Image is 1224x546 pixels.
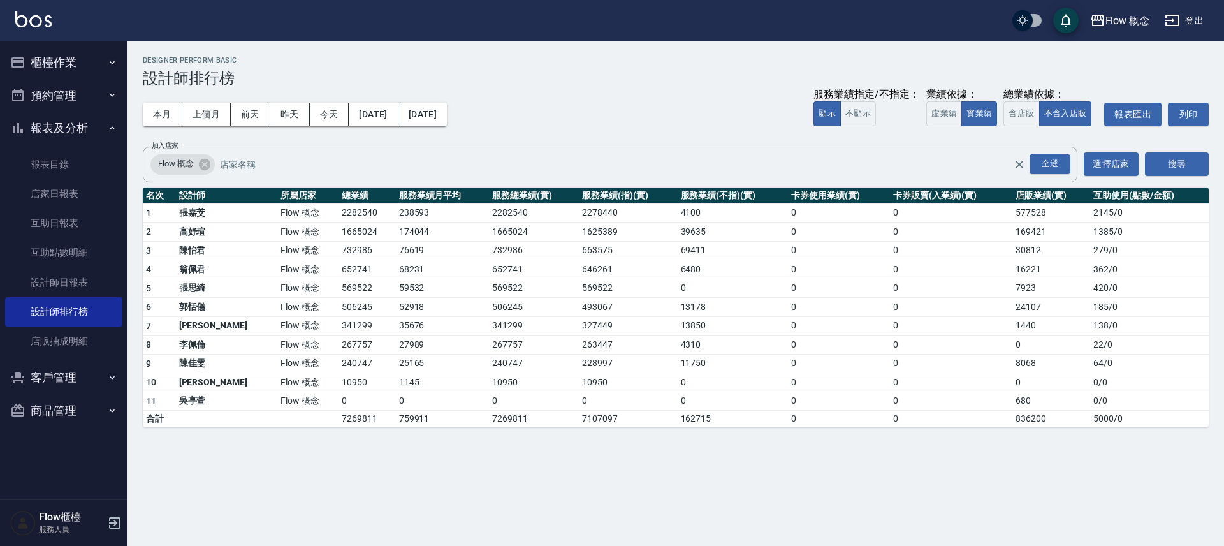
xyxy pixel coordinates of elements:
td: 569522 [579,279,677,298]
span: 10 [146,377,157,387]
td: 0 [788,223,890,242]
div: 業績依據： [926,88,997,101]
td: 0 [788,279,890,298]
td: 0 [1012,336,1090,355]
td: 646261 [579,260,677,279]
td: Flow 概念 [277,260,339,279]
th: 互助使用(點數/金額) [1090,188,1209,204]
span: 11 [146,396,157,406]
td: 327449 [579,316,677,336]
td: 李佩倫 [176,336,278,355]
td: 506245 [339,298,395,317]
td: 836200 [1012,411,1090,427]
td: 0 [788,260,890,279]
td: 0 [396,392,489,411]
span: 1 [146,208,151,218]
td: [PERSON_NAME] [176,373,278,392]
td: 506245 [489,298,579,317]
td: 759911 [396,411,489,427]
td: 8068 [1012,354,1090,373]
td: 1385 / 0 [1090,223,1209,242]
td: 732986 [489,241,579,260]
button: 預約管理 [5,79,122,112]
td: 35676 [396,316,489,336]
td: 0 / 0 [1090,392,1209,411]
td: 0 [890,373,1012,392]
td: 732986 [339,241,395,260]
button: 報表匯出 [1104,103,1162,126]
td: 0 [890,354,1012,373]
th: 店販業績(實) [1012,188,1090,204]
span: 9 [146,358,151,369]
div: 全選 [1030,154,1070,174]
td: 263447 [579,336,677,355]
td: 7107097 [579,411,677,427]
div: Flow 概念 [1105,13,1150,29]
button: 上個月 [182,103,231,126]
td: 4310 [678,336,788,355]
td: Flow 概念 [277,373,339,392]
td: 10950 [579,373,677,392]
td: 25165 [396,354,489,373]
td: 5000 / 0 [1090,411,1209,427]
td: 493067 [579,298,677,317]
td: 228997 [579,354,677,373]
td: 1625389 [579,223,677,242]
button: 報表及分析 [5,112,122,145]
td: 7269811 [339,411,395,427]
button: Flow 概念 [1085,8,1155,34]
td: 0 [890,316,1012,336]
button: 虛業績 [926,101,962,126]
td: 652741 [339,260,395,279]
td: 267757 [339,336,395,355]
td: 162715 [678,411,788,427]
td: 0 [788,354,890,373]
td: 0 [339,392,395,411]
td: 27989 [396,336,489,355]
td: Flow 概念 [277,279,339,298]
button: 搜尋 [1145,152,1209,176]
span: 8 [146,339,151,350]
td: 7269811 [489,411,579,427]
td: 7923 [1012,279,1090,298]
td: 138 / 0 [1090,316,1209,336]
td: 0 / 0 [1090,373,1209,392]
td: Flow 概念 [277,336,339,355]
button: 實業績 [961,101,997,126]
td: Flow 概念 [277,392,339,411]
th: 所屬店家 [277,188,339,204]
th: 名次 [143,188,176,204]
td: Flow 概念 [277,241,339,260]
td: 13178 [678,298,788,317]
td: 0 [890,203,1012,223]
td: 0 [678,392,788,411]
th: 服務總業績(實) [489,188,579,204]
td: 吳亭萱 [176,392,278,411]
h2: Designer Perform Basic [143,56,1209,64]
button: 櫃檯作業 [5,46,122,79]
button: save [1053,8,1079,33]
td: 翁佩君 [176,260,278,279]
th: 總業績 [339,188,395,204]
button: [DATE] [349,103,398,126]
td: 0 [788,298,890,317]
td: 59532 [396,279,489,298]
button: 商品管理 [5,394,122,427]
td: 陳怡君 [176,241,278,260]
button: 列印 [1168,103,1209,126]
span: 3 [146,246,151,256]
td: Flow 概念 [277,316,339,336]
span: 5 [146,283,151,293]
td: 0 [489,392,579,411]
td: [PERSON_NAME] [176,316,278,336]
td: 0 [1012,373,1090,392]
td: 0 [788,203,890,223]
button: Open [1027,152,1073,177]
img: Person [10,510,36,536]
td: 577528 [1012,203,1090,223]
th: 服務業績月平均 [396,188,489,204]
span: 6 [146,302,151,312]
td: 52918 [396,298,489,317]
button: 今天 [310,103,349,126]
th: 設計師 [176,188,278,204]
